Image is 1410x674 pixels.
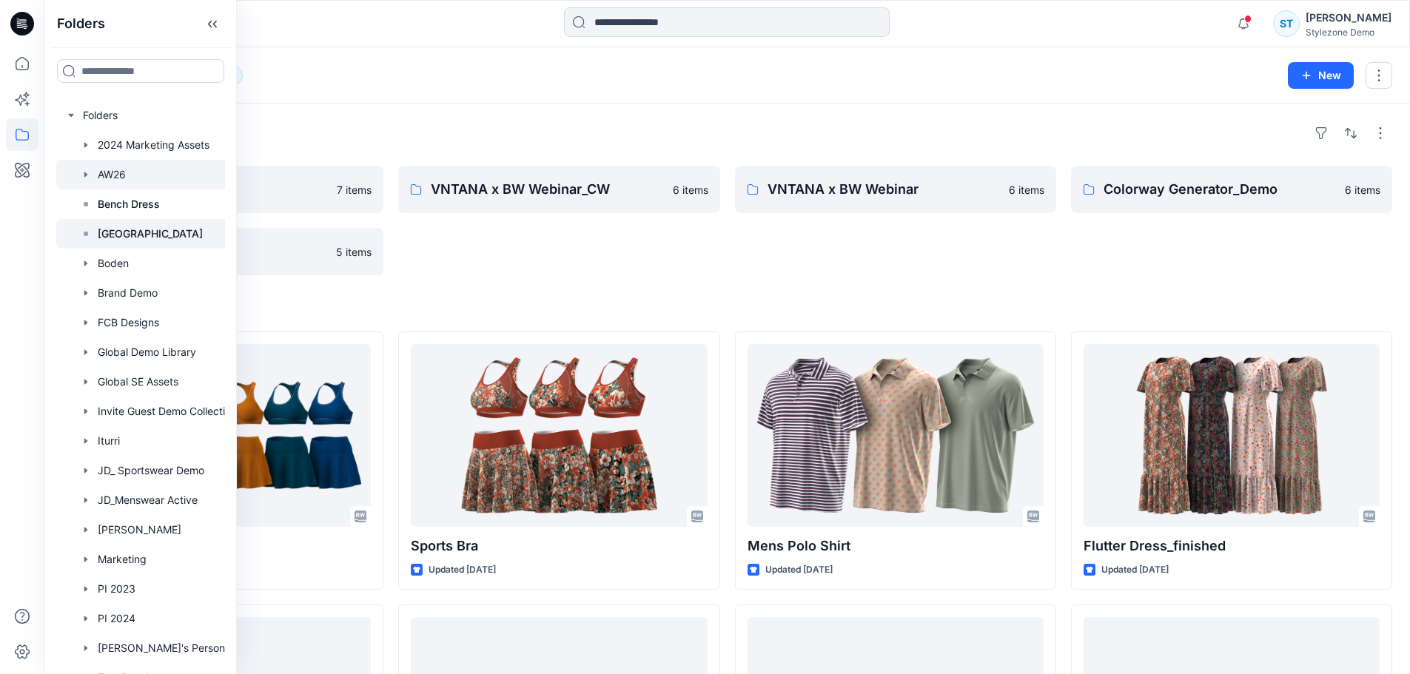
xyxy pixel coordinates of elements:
a: Colorway Generator_Demo6 items [1071,166,1392,213]
p: Updated [DATE] [429,562,496,578]
p: [GEOGRAPHIC_DATA] [98,225,203,243]
button: New [1288,62,1354,89]
p: VNTANA x BW Webinar [768,179,1000,200]
a: VNTANA x BW Webinar6 items [735,166,1056,213]
p: Flutter Dress_finished [1084,536,1380,556]
h4: Styles [62,299,1392,317]
a: Mens Polo Shirt [748,344,1044,527]
p: Bench Dress [98,195,160,213]
p: Sports Bra [411,536,707,556]
p: 5 items [336,244,372,260]
div: Stylezone Demo [1306,27,1391,38]
div: [PERSON_NAME] [1306,9,1391,27]
a: Flutter Dress_finished [1084,344,1380,527]
p: Updated [DATE] [1101,562,1169,578]
p: Colorway Generator_Demo [1104,179,1336,200]
a: Sports Bra [411,344,707,527]
p: Updated [DATE] [765,562,833,578]
p: Mens Polo Shirt [748,536,1044,556]
p: 6 items [1345,182,1380,198]
a: VNTANA x BW Webinar_CW6 items [398,166,719,213]
p: VNTANA x BW Webinar_CW [431,179,663,200]
p: 7 items [337,182,372,198]
p: 6 items [673,182,708,198]
div: ST [1273,10,1300,37]
p: 6 items [1009,182,1044,198]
